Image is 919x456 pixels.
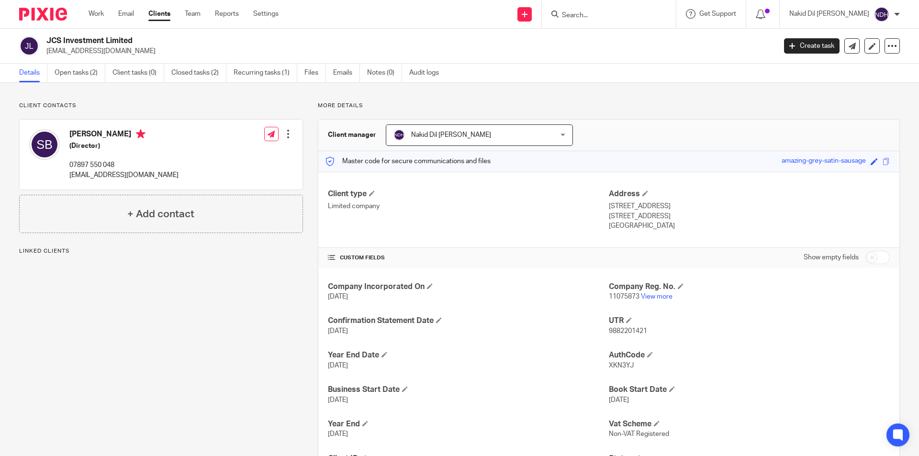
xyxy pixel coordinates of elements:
input: Search [561,11,647,20]
p: Linked clients [19,247,303,255]
a: Open tasks (2) [55,64,105,82]
h4: Year End Date [328,350,609,360]
h4: Company Incorporated On [328,282,609,292]
span: [DATE] [328,293,348,300]
i: Primary [136,129,146,139]
img: svg%3E [393,129,405,141]
img: Pixie [19,8,67,21]
p: [STREET_ADDRESS] [609,201,890,211]
h4: Address [609,189,890,199]
a: View more [641,293,672,300]
p: [GEOGRAPHIC_DATA] [609,221,890,231]
a: Details [19,64,47,82]
a: Work [89,9,104,19]
p: [STREET_ADDRESS] [609,211,890,221]
span: Nakid Dil [PERSON_NAME] [411,132,491,138]
span: [DATE] [328,397,348,403]
span: [DATE] [609,397,629,403]
div: amazing-grey-satin-sausage [782,156,866,167]
img: svg%3E [29,129,60,160]
h4: + Add contact [127,207,194,222]
span: Non-VAT Registered [609,431,669,437]
p: [EMAIL_ADDRESS][DOMAIN_NAME] [69,170,179,180]
p: Nakid Dil [PERSON_NAME] [789,9,869,19]
span: [DATE] [328,431,348,437]
h3: Client manager [328,130,376,140]
p: Master code for secure communications and files [325,156,491,166]
a: Emails [333,64,360,82]
h4: Vat Scheme [609,419,890,429]
p: 07897 550 048 [69,160,179,170]
h4: CUSTOM FIELDS [328,254,609,262]
h4: Company Reg. No. [609,282,890,292]
h4: AuthCode [609,350,890,360]
h4: Year End [328,419,609,429]
h2: JCS Investment Limited [46,36,625,46]
span: [DATE] [328,362,348,369]
h5: (Director) [69,141,179,151]
a: Reports [215,9,239,19]
a: Notes (0) [367,64,402,82]
a: Create task [784,38,840,54]
h4: UTR [609,316,890,326]
h4: Client type [328,189,609,199]
a: Audit logs [409,64,446,82]
span: 11075873 [609,293,639,300]
a: Email [118,9,134,19]
a: Files [304,64,326,82]
span: 9882201421 [609,328,647,334]
h4: Business Start Date [328,385,609,395]
p: [EMAIL_ADDRESS][DOMAIN_NAME] [46,46,770,56]
img: svg%3E [874,7,889,22]
p: More details [318,102,900,110]
p: Limited company [328,201,609,211]
a: Settings [253,9,279,19]
span: [DATE] [328,328,348,334]
span: XKN3YJ [609,362,634,369]
a: Client tasks (0) [112,64,164,82]
h4: [PERSON_NAME] [69,129,179,141]
a: Recurring tasks (1) [234,64,297,82]
img: svg%3E [19,36,39,56]
span: Get Support [699,11,736,17]
a: Closed tasks (2) [171,64,226,82]
a: Team [185,9,201,19]
label: Show empty fields [804,253,859,262]
h4: Confirmation Statement Date [328,316,609,326]
h4: Book Start Date [609,385,890,395]
p: Client contacts [19,102,303,110]
a: Clients [148,9,170,19]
